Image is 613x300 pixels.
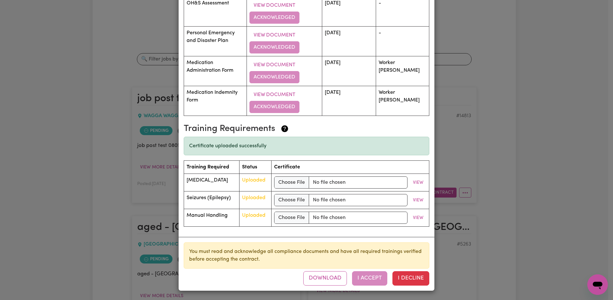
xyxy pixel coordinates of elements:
td: [MEDICAL_DATA] [184,174,239,191]
td: [DATE] [322,86,376,116]
button: View [410,213,426,223]
th: Status [239,161,271,174]
td: Worker [PERSON_NAME] [376,56,429,86]
button: Decline the contract terms [392,271,429,285]
td: Personal Emergency and Disaster Plan [184,26,247,56]
span: Uploaded [242,195,265,200]
button: View Document [249,29,299,41]
iframe: Button to launch messaging window [587,274,608,295]
td: Seizures (Epilepsy) [184,191,239,209]
button: View Document [249,59,299,71]
button: View [410,178,426,188]
td: Manual Handling [184,209,239,227]
td: [DATE] [322,56,376,86]
td: - [376,26,429,56]
th: Certificate [271,161,429,174]
th: Training Required [184,161,239,174]
button: View Document [249,89,299,101]
td: Medication Administration Form [184,56,247,86]
td: [DATE] [322,26,376,56]
span: Uploaded [242,213,265,218]
td: Worker [PERSON_NAME] [376,86,429,116]
div: Certificate uploaded successfully [184,137,429,155]
h3: Training Requirements [184,124,424,134]
button: View [410,195,426,205]
button: Download contract [303,271,347,285]
span: Uploaded [242,178,265,183]
td: Medication Indemnity Form [184,86,247,116]
div: You must read and acknowledge all compliance documents and have all required trainings verified b... [184,242,429,269]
